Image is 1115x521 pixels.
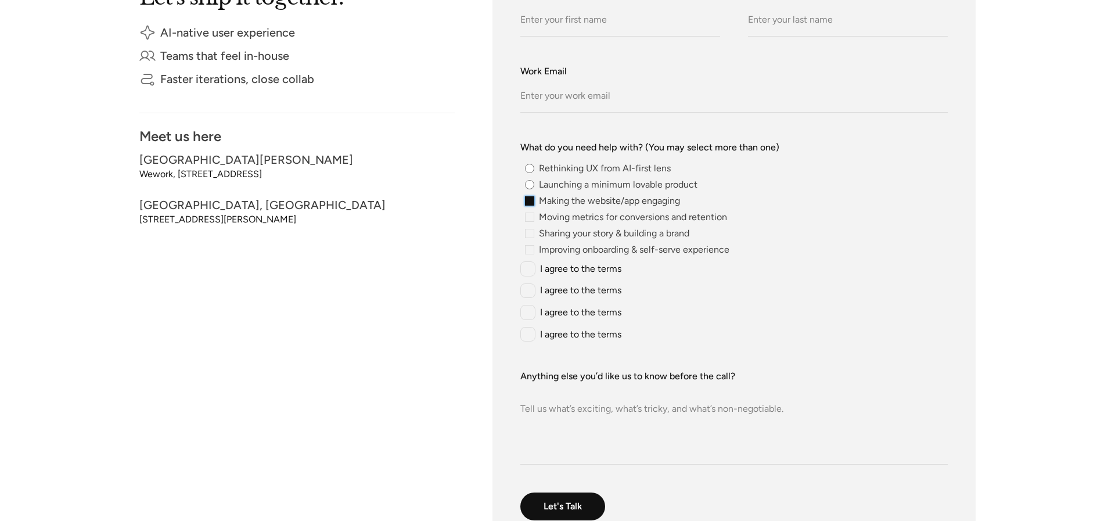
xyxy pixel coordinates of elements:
input: Launching a minimum lovable product [525,180,534,189]
input: Enter your work email [520,81,948,113]
input: Enter your first name [520,5,720,37]
div: Teams that feel in-house [160,51,289,59]
div: Faster iterations, close collab [160,74,314,82]
span: Moving metrics for conversions and retention [539,214,727,221]
div: [STREET_ADDRESS][PERSON_NAME] [139,216,386,223]
div: Meet us here [139,132,455,142]
input: I agree to the terms [520,283,621,299]
div: AI-native user experience [160,28,295,36]
span: Sharing your story & building a brand [539,230,689,237]
label: What do you need help with? (You may select more than one) [520,141,948,154]
input: I agree to the terms [520,327,621,342]
label: Anything else you’d like us to know before the call? [520,369,948,383]
div: [GEOGRAPHIC_DATA][PERSON_NAME] [139,156,353,164]
input: Let's Talk [520,493,605,520]
span: Rethinking UX from AI-first lens [539,165,671,172]
span: Improving onboarding & self-serve experience [539,246,729,253]
input: I agree to the terms [520,305,621,320]
div: Wework, [STREET_ADDRESS] [139,171,353,178]
input: Rethinking UX from AI-first lens [525,164,534,173]
div: [GEOGRAPHIC_DATA], [GEOGRAPHIC_DATA] [139,201,386,209]
input: Enter your last name [748,5,948,37]
span: Launching a minimum lovable product [539,181,697,188]
input: I agree to the terms [520,261,621,276]
span: Making the website/app engaging [539,197,680,204]
label: Work Email [520,64,948,78]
